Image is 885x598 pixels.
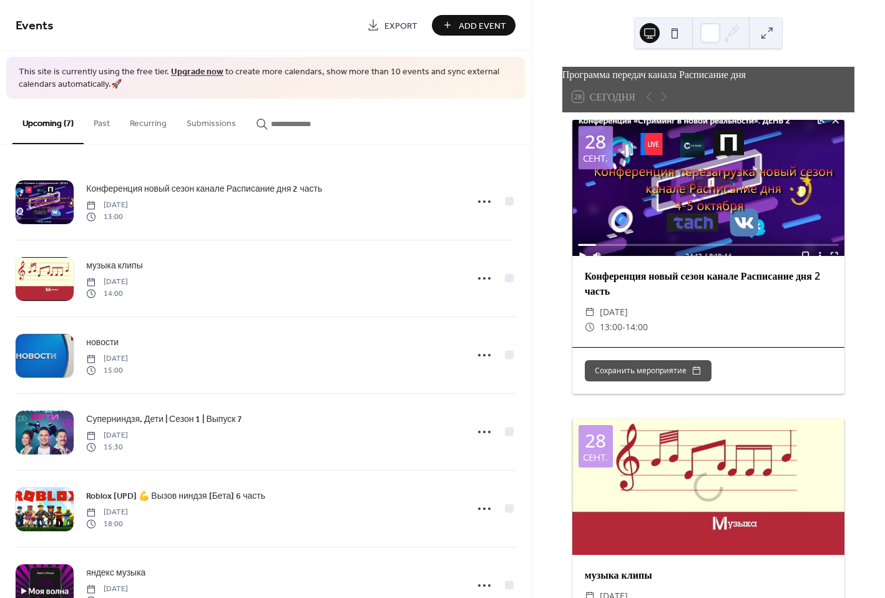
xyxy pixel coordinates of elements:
div: сент. [583,453,608,462]
span: [DATE] [86,507,128,518]
div: музыка клипы [572,567,844,582]
a: Roblox [UPD] 💪 Вызов ниндзя [Бета] 6 часть [86,489,265,503]
span: 13:00 [600,320,622,335]
span: [DATE] [86,430,128,441]
button: Add Event [432,15,516,36]
div: сент. [583,154,608,163]
span: Конференция новый сезон канале Расписание дня 2 часть [86,183,322,196]
span: Roblox [UPD] 💪 Вызов ниндзя [Бета] 6 часть [86,490,265,503]
span: 18:00 [86,518,128,529]
span: Events [16,14,54,38]
div: Программа передач канала Расписание дня [562,67,854,82]
button: Сохранить мероприятие [585,360,711,381]
div: Конференция новый сезон канале Расписание дня 2 часть [572,268,844,298]
div: 28 [585,431,606,450]
button: Past [84,99,120,143]
span: Суперниндзя. Дети | Сезон 1 | Выпуск 7 [86,413,242,426]
span: Add Event [459,19,506,32]
span: [DATE] [86,200,128,211]
span: 15:30 [86,441,128,453]
button: Recurring [120,99,177,143]
a: Export [358,15,427,36]
span: яндекс музыка [86,567,145,580]
div: ​ [585,305,595,320]
a: яндекс музыка [86,566,145,580]
a: Upgrade now [171,64,223,81]
div: ​ [585,320,595,335]
span: - [622,320,625,335]
span: 15:00 [86,365,128,376]
span: 14:00 [625,320,648,335]
span: [DATE] [86,584,128,595]
a: Суперниндзя. Дети | Сезон 1 | Выпуск 7 [86,412,242,426]
span: [DATE] [86,277,128,288]
span: 13:00 [86,211,128,222]
span: музыка клипы [86,260,142,273]
div: 28 [585,132,606,151]
button: Upcoming (7) [12,99,84,144]
span: [DATE] [600,305,628,320]
span: [DATE] [86,353,128,365]
span: новости [86,336,119,350]
button: Submissions [177,99,246,143]
a: новости [86,335,119,350]
a: Конференция новый сезон канале Расписание дня 2 часть [86,182,322,196]
span: 14:00 [86,288,128,299]
span: Export [384,19,418,32]
a: музыка клипы [86,258,142,273]
span: This site is currently using the free tier. to create more calendars, show more than 10 events an... [19,66,512,91]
